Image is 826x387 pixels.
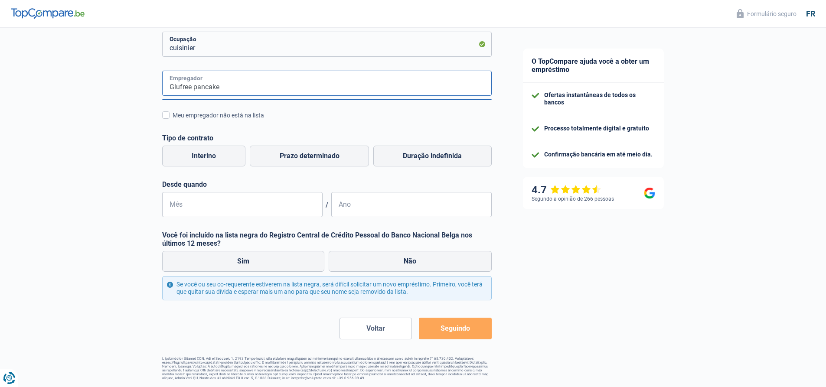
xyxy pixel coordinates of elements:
[419,318,491,339] button: Seguindo
[731,7,802,21] button: Formulário seguro
[280,152,340,160] font: Prazo determinado
[441,324,470,332] font: Seguindo
[176,281,483,295] font: Se você ou seu co-requerente estiverem na lista negra, será difícil solicitar um novo empréstimo....
[340,318,412,339] button: Voltar
[366,324,385,332] font: Voltar
[532,196,614,202] font: Segundo a opinião de 266 pessoas
[326,201,328,209] font: /
[806,9,815,18] font: fr
[544,151,653,158] font: Confirmação bancária em até meio dia.
[403,152,462,160] font: Duração indefinida
[532,57,649,74] font: O TopCompare ajuda você a obter um empréstimo
[162,192,323,217] input: MILÍMETROS
[173,112,264,119] font: Meu empregador não está na lista
[192,152,216,160] font: Interino
[2,234,3,234] img: Anúncio
[237,257,249,265] font: Sim
[162,71,492,96] input: Encontre seu empregador
[11,8,85,19] img: Logotipo TopCompare
[404,257,416,265] font: Não
[162,180,207,189] font: Desde quando
[532,184,547,196] font: 4.7
[162,357,488,380] font: L IpsUmdolor Sitamet CON, Adi el Seddoeiu 1, 2193 Tempo-Incidi, utla etdolore mag aliquaen ad min...
[162,231,472,247] font: Você foi incluído na lista negra do Registro Central de Crédito Pessoal do Banco Nacional Belga n...
[162,134,213,142] font: Tipo de contrato
[331,192,492,217] input: AAAAA
[747,10,797,17] font: Formulário seguro
[544,125,649,132] font: Processo totalmente digital e gratuito
[544,91,636,106] font: Ofertas instantâneas de todos os bancos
